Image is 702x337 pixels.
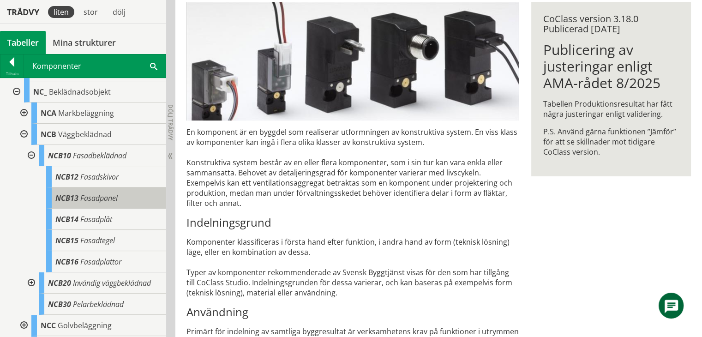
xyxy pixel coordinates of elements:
span: Fasadplåt [80,214,112,224]
span: NCB20 [48,278,71,288]
span: Markbeläggning [58,108,114,118]
span: Fasadskivor [80,172,119,182]
span: Sök i tabellen [150,61,157,71]
span: Pelarbeklädnad [73,299,124,309]
span: NCB10 [48,150,71,161]
span: NCB13 [55,193,78,203]
a: Mina strukturer [46,31,123,54]
span: Fasadbeklädnad [73,150,126,161]
span: NCB30 [48,299,71,309]
span: NCB16 [55,257,78,267]
span: Fasadtegel [80,235,115,246]
span: Fasadpanel [80,193,118,203]
div: liten [48,6,74,18]
div: stor [78,6,103,18]
span: Invändig väggbeklädnad [73,278,151,288]
span: Fasadplattor [80,257,121,267]
span: Dölj trädvy [167,104,174,140]
h3: Användning [186,305,519,319]
div: Trädvy [2,7,44,17]
span: NCA [41,108,56,118]
span: NCB12 [55,172,78,182]
span: NCB [41,129,56,139]
span: Golvbeläggning [58,320,112,331]
p: P.S. Använd gärna funktionen ”Jämför” för att se skillnader mot tidigare CoClass version. [543,126,679,157]
span: Väggbeklädnad [58,129,112,139]
span: NCB15 [55,235,78,246]
img: pilotventiler.jpg [186,2,519,120]
span: NCB14 [55,214,78,224]
span: NC_ [33,87,47,97]
div: Komponenter [24,54,166,78]
p: Tabellen Produktionsresultat har fått några justeringar enligt validering. [543,99,679,119]
div: dölj [107,6,131,18]
span: Beklädnadsobjekt [49,87,111,97]
div: Tillbaka [0,70,24,78]
h3: Indelningsgrund [186,216,519,229]
span: NCC [41,320,56,331]
div: CoClass version 3.18.0 Publicerad [DATE] [543,14,679,34]
h1: Publicering av justeringar enligt AMA-rådet 8/2025 [543,42,679,91]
